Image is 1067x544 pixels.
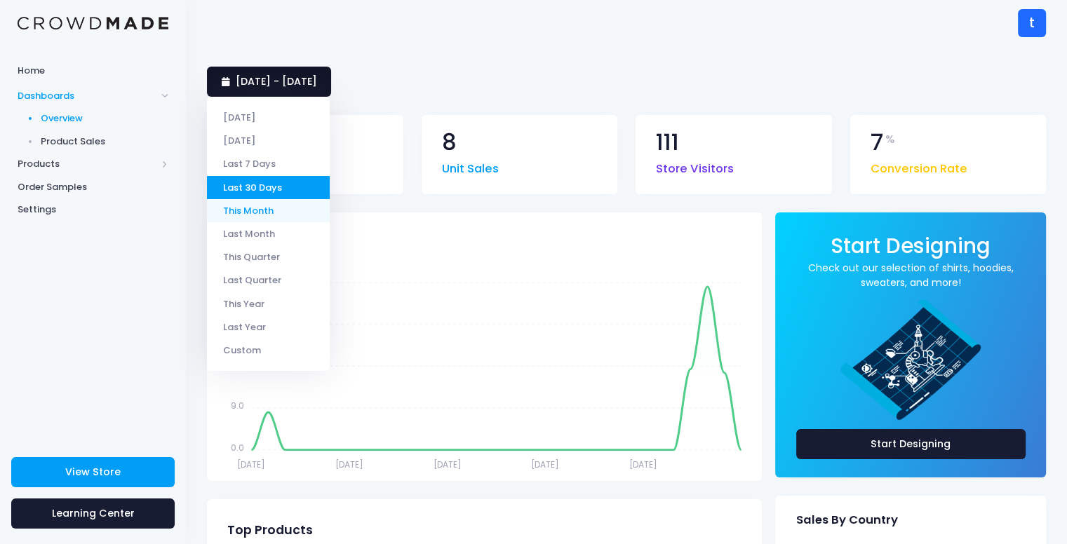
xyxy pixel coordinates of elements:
li: This Year [207,292,330,315]
span: Dashboards [18,89,156,103]
span: Products [18,157,156,171]
span: % [885,131,895,148]
tspan: [DATE] [434,458,462,470]
li: This Month [207,199,330,222]
li: Last Month [207,222,330,245]
tspan: [DATE] [335,458,363,470]
span: Unit Sales [442,154,499,178]
span: 111 [656,131,679,154]
tspan: [DATE] [237,458,265,470]
a: Learning Center [11,498,175,529]
li: [DATE] [207,129,330,152]
tspan: [DATE] [629,458,657,470]
span: View Store [65,465,121,479]
tspan: 0.0 [231,442,244,454]
img: Logo [18,17,168,30]
a: Check out our selection of shirts, hoodies, sweaters, and more! [796,261,1026,290]
span: Start Designing [831,231,991,260]
span: Learning Center [52,506,135,520]
a: Start Designing [831,243,991,257]
li: Last Quarter [207,268,330,292]
span: Sales By Country [796,513,898,527]
div: t [1018,9,1046,37]
span: [DATE] - [DATE] [236,74,317,88]
tspan: [DATE] [531,458,559,470]
span: 8 [442,131,457,154]
li: Last 30 Days [207,176,330,199]
a: [DATE] - [DATE] [207,67,331,97]
li: This Quarter [207,245,330,268]
a: View Store [11,457,175,487]
span: Settings [18,203,168,217]
span: 7 [871,131,883,154]
span: Order Samples [18,180,168,194]
li: Last 7 Days [207,152,330,175]
a: Start Designing [796,429,1026,459]
li: Custom [207,339,330,362]
tspan: 9.0 [231,400,244,412]
span: Overview [41,111,169,125]
span: Product Sales [41,135,169,149]
span: Top Products [227,523,313,538]
li: Last Year [207,315,330,339]
span: Conversion Rate [871,154,967,178]
li: [DATE] [207,106,330,129]
span: Home [18,64,168,78]
span: Store Visitors [656,154,734,178]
